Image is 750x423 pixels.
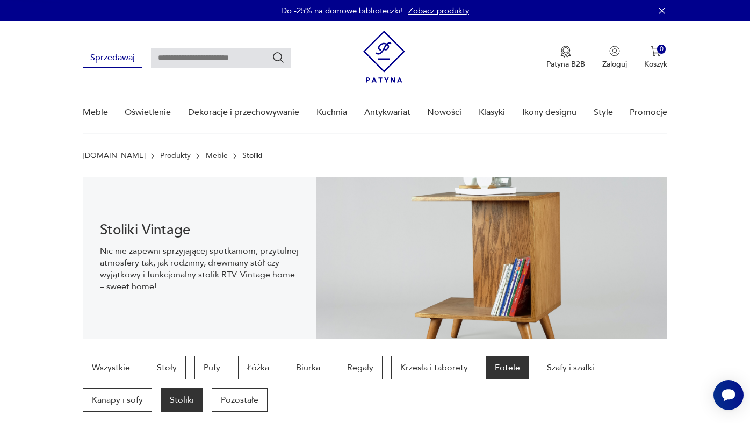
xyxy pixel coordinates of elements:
[644,59,667,69] p: Koszyk
[538,356,603,379] a: Szafy i szafki
[316,177,667,339] img: 2a258ee3f1fcb5f90a95e384ca329760.jpg
[83,55,142,62] a: Sprzedawaj
[272,51,285,64] button: Szukaj
[594,92,613,133] a: Style
[242,152,262,160] p: Stoliki
[602,59,627,69] p: Zaloguj
[486,356,529,379] a: Fotele
[188,92,299,133] a: Dekoracje i przechowywanie
[148,356,186,379] a: Stoły
[391,356,477,379] a: Krzesła i taborety
[212,388,268,412] a: Pozostałe
[83,48,142,68] button: Sprzedawaj
[83,152,146,160] a: [DOMAIN_NAME]
[479,92,505,133] a: Klasyki
[522,92,576,133] a: Ikony designu
[560,46,571,58] img: Ikona medalu
[546,46,585,69] button: Patyna B2B
[363,31,405,83] img: Patyna - sklep z meblami i dekoracjami vintage
[364,92,410,133] a: Antykwariat
[657,45,666,54] div: 0
[630,92,667,133] a: Promocje
[651,46,661,56] img: Ikona koszyka
[160,152,191,160] a: Produkty
[546,59,585,69] p: Patyna B2B
[83,356,139,379] a: Wszystkie
[161,388,203,412] a: Stoliki
[609,46,620,56] img: Ikonka użytkownika
[83,92,108,133] a: Meble
[602,46,627,69] button: Zaloguj
[287,356,329,379] a: Biurka
[238,356,278,379] a: Łóżka
[644,46,667,69] button: 0Koszyk
[194,356,229,379] a: Pufy
[427,92,461,133] a: Nowości
[83,388,152,412] a: Kanapy i sofy
[546,46,585,69] a: Ikona medaluPatyna B2B
[316,92,347,133] a: Kuchnia
[206,152,228,160] a: Meble
[408,5,469,16] a: Zobacz produkty
[100,224,300,236] h1: Stoliki Vintage
[100,245,300,292] p: Nic nie zapewni sprzyjającej spotkaniom, przytulnej atmosfery tak, jak rodzinny, drewniany stół c...
[281,5,403,16] p: Do -25% na domowe biblioteczki!
[125,92,171,133] a: Oświetlenie
[713,380,744,410] iframe: Smartsupp widget button
[338,356,383,379] a: Regały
